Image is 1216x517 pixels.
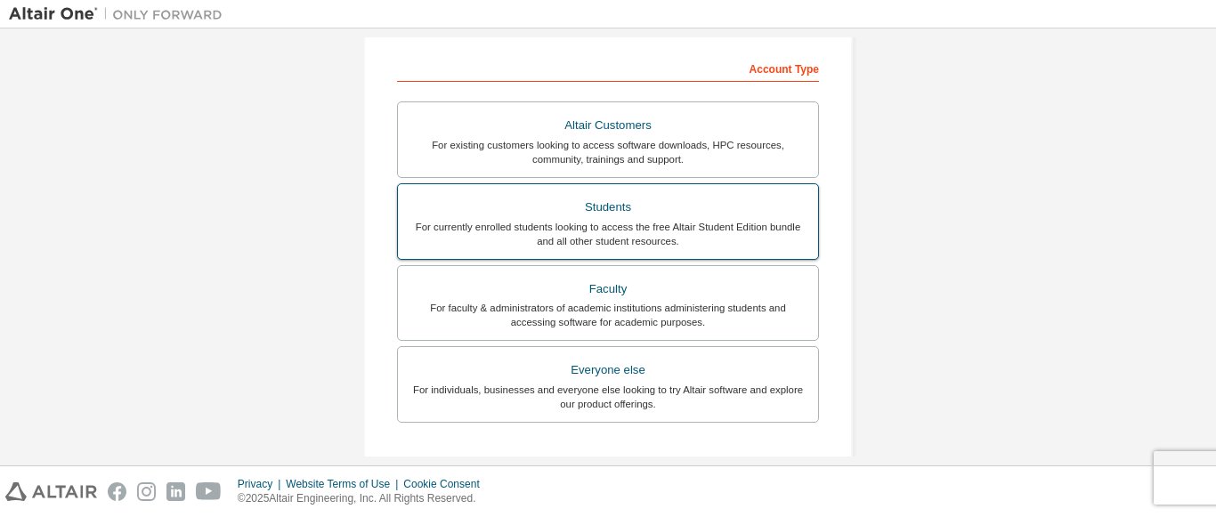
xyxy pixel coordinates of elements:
[409,113,807,138] div: Altair Customers
[403,477,490,491] div: Cookie Consent
[397,53,819,82] div: Account Type
[108,482,126,501] img: facebook.svg
[409,277,807,302] div: Faculty
[409,138,807,166] div: For existing customers looking to access software downloads, HPC resources, community, trainings ...
[397,449,819,478] div: Your Profile
[409,301,807,329] div: For faculty & administrators of academic institutions administering students and accessing softwa...
[137,482,156,501] img: instagram.svg
[166,482,185,501] img: linkedin.svg
[409,195,807,220] div: Students
[409,358,807,383] div: Everyone else
[409,383,807,411] div: For individuals, businesses and everyone else looking to try Altair software and explore our prod...
[286,477,403,491] div: Website Terms of Use
[238,477,286,491] div: Privacy
[196,482,222,501] img: youtube.svg
[5,482,97,501] img: altair_logo.svg
[409,220,807,248] div: For currently enrolled students looking to access the free Altair Student Edition bundle and all ...
[238,491,490,506] p: © 2025 Altair Engineering, Inc. All Rights Reserved.
[9,5,231,23] img: Altair One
